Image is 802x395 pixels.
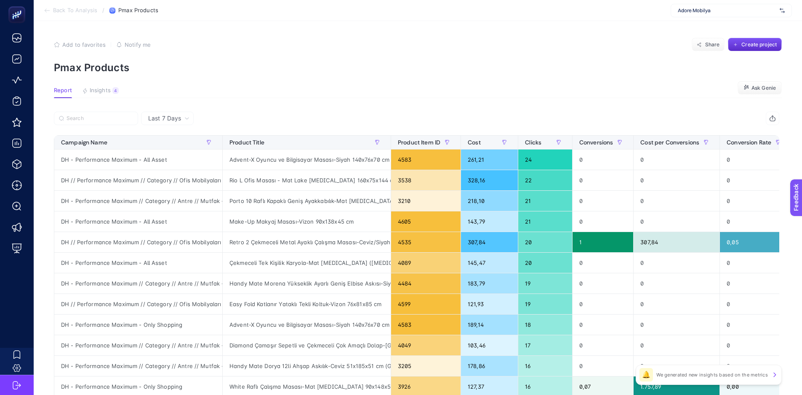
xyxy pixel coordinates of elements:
div: Diamond Çamaşır Sepetli ve Çekmeceli Çok Amaçlı Dolap-[GEOGRAPHIC_DATA][MEDICAL_DATA] 52x83x38 cm... [223,335,391,355]
span: Ask Genie [751,85,776,91]
div: 0 [720,253,791,273]
div: DH // Performance Maximum // Category // Ofis Mobilyaları // Gaming [54,232,222,252]
div: 24 [518,149,572,170]
div: Make-Up Makyaj Masası-Vizon 90x138x45 cm [223,211,391,232]
span: / [102,7,104,13]
div: 0 [634,211,719,232]
div: 4089 [391,253,461,273]
div: DH - Performance Maximum - All Asset [54,253,222,273]
div: 307,84 [461,232,518,252]
div: 145,47 [461,253,518,273]
span: Adore Mobilya [678,7,776,14]
span: Conversions [579,139,613,146]
button: Ask Genie [738,81,782,95]
div: 328,16 [461,170,518,190]
div: DH - Performance Maximum - Only Shopping [54,315,222,335]
div: 19 [518,273,572,294]
div: 19 [518,294,572,314]
span: Report [54,87,72,94]
div: Advent-X Oyuncu ve Bilgisayar Masası-Siyah 140x76x70 cm [223,149,391,170]
div: 3210 [391,191,461,211]
div: 0 [720,170,791,190]
span: Campaign Name [61,139,107,146]
div: DH // Performance Maximum // Category // Ofis Mobilyaları // Gaming [54,294,222,314]
input: Search [67,115,133,122]
div: 0 [720,335,791,355]
span: Insights [90,87,111,94]
div: 0 [573,170,634,190]
div: 0 [720,149,791,170]
div: 3205 [391,356,461,376]
div: 121,93 [461,294,518,314]
span: Share [705,41,720,48]
button: Share [692,38,725,51]
div: DH - Performance Maximum // Category // Antre // Mutfak - Banyo [54,356,222,376]
div: 189,14 [461,315,518,335]
img: svg%3e [780,6,785,15]
div: 0 [634,253,719,273]
div: 0 [720,356,791,376]
div: Easy Fold Katlanır Yataklı Tekli Koltuk-Vizon 76x81x85 cm [223,294,391,314]
span: Product Item ID [398,139,440,146]
button: Create project [728,38,782,51]
div: 143,79 [461,211,518,232]
div: 4583 [391,149,461,170]
div: 0 [573,149,634,170]
div: 218,10 [461,191,518,211]
div: 1 [573,232,634,252]
div: Handy Mate Dorya 12li Ahşap Askılık-Ceviz 51x185x51 cm (GxYxD) [223,356,391,376]
span: Cost per Conversions [640,139,699,146]
button: Notify me [116,41,151,48]
div: 4599 [391,294,461,314]
span: Feedback [5,3,32,9]
div: 103,46 [461,335,518,355]
div: 183,79 [461,273,518,294]
div: 21 [518,191,572,211]
div: 0 [634,356,719,376]
div: DH - Performance Maximum // Category // Antre // Mutfak - Banyo [54,273,222,294]
div: 0 [634,335,719,355]
div: Porto 10 Raflı Kapaklı Geniş Ayakkabılık-Mat [MEDICAL_DATA] 76x187x36 cm (GxYxD) [223,191,391,211]
div: 0 [573,191,634,211]
div: 0 [573,356,634,376]
div: DH // Performance Maximum // Category // Ofis Mobilyaları // Gaming [54,170,222,190]
div: Advent-X Oyuncu ve Bilgisayar Masası-Siyah 140x76x70 cm [223,315,391,335]
button: Add to favorites [54,41,106,48]
div: 20 [518,253,572,273]
div: 0 [720,315,791,335]
span: Last 7 Days [148,114,181,123]
div: 261,21 [461,149,518,170]
div: 0 [634,315,719,335]
div: 4583 [391,315,461,335]
div: Retro 2 Çekmeceli Metal Ayaklı Çalışma Masası-Ceviz/Siyah 120x76x60 cm [223,232,391,252]
div: 0 [634,294,719,314]
span: Cost [468,139,481,146]
div: 4049 [391,335,461,355]
div: 18 [518,315,572,335]
div: 4535 [391,232,461,252]
span: Back To Analysis [53,7,97,14]
div: 0 [634,191,719,211]
div: 16 [518,356,572,376]
div: 0 [720,294,791,314]
div: 0 [573,315,634,335]
div: Handy Mate Morena Yükseklik Ayarlı Geniş Elbise Askısı-Siyah/[PERSON_NAME] 83-147x43x101-168 cm [223,273,391,294]
div: 17 [518,335,572,355]
span: Product Title [229,139,264,146]
div: 4484 [391,273,461,294]
p: Pmax Products [54,61,782,74]
div: 0 [720,273,791,294]
div: 0 [573,211,634,232]
div: 21 [518,211,572,232]
span: Clicks [525,139,541,146]
span: Notify me [125,41,151,48]
div: 0 [573,253,634,273]
div: 0,05 [720,232,791,252]
div: 3538 [391,170,461,190]
div: DH - Performance Maximum - All Asset [54,211,222,232]
div: Rio L Ofis Masası - Mat Lake [MEDICAL_DATA] 160x75x144 cm (GxYxD) [223,170,391,190]
div: DH - Performance Maximum // Category // Antre // Mutfak - Banyo [54,335,222,355]
span: Create project [741,41,777,48]
div: DH - Performance Maximum // Category // Antre // Mutfak - Banyo [54,191,222,211]
p: We generated new insights based on the metrics [656,371,768,378]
